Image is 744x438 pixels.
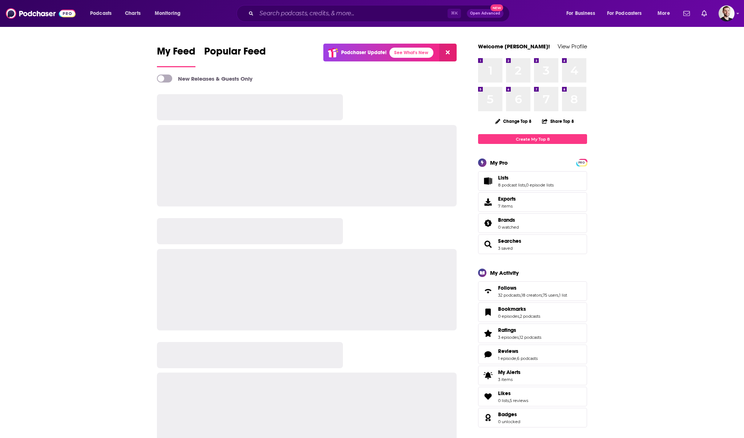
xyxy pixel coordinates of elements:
[498,174,554,181] a: Lists
[719,5,735,21] span: Logged in as jaheld24
[559,293,567,298] a: 1 list
[498,377,521,382] span: 3 items
[481,307,495,317] a: Bookmarks
[478,134,587,144] a: Create My Top 8
[719,5,735,21] img: User Profile
[481,370,495,381] span: My Alerts
[478,387,587,406] span: Likes
[498,217,515,223] span: Brands
[490,4,504,11] span: New
[652,8,679,19] button: open menu
[498,196,516,202] span: Exports
[150,8,190,19] button: open menu
[481,239,495,249] a: Searches
[558,293,559,298] span: ,
[498,225,519,230] a: 0 watched
[498,419,520,424] a: 0 unlocked
[157,45,195,67] a: My Feed
[498,238,521,244] span: Searches
[256,8,448,19] input: Search podcasts, credits, & more...
[478,345,587,364] span: Reviews
[498,306,540,312] a: Bookmarks
[498,327,541,333] a: Ratings
[478,171,587,191] span: Lists
[607,8,642,19] span: For Podcasters
[498,246,513,251] a: 3 saved
[498,369,521,375] span: My Alerts
[658,8,670,19] span: More
[498,348,538,354] a: Reviews
[478,213,587,233] span: Brands
[481,286,495,296] a: Follows
[498,217,519,223] a: Brands
[498,285,517,291] span: Follows
[498,327,516,333] span: Ratings
[389,48,433,58] a: See What's New
[498,390,528,397] a: Likes
[6,7,76,20] img: Podchaser - Follow, Share and Rate Podcasts
[478,366,587,385] a: My Alerts
[498,306,526,312] span: Bookmarks
[558,43,587,50] a: View Profile
[481,197,495,207] span: Exports
[341,49,387,56] p: Podchaser Update!
[478,302,587,322] span: Bookmarks
[490,159,508,166] div: My Pro
[699,7,710,20] a: Show notifications dropdown
[498,182,525,188] a: 8 podcast lists
[204,45,266,67] a: Popular Feed
[85,8,121,19] button: open menu
[491,117,536,126] button: Change Top 8
[470,12,500,15] span: Open Advanced
[155,8,181,19] span: Monitoring
[498,398,509,403] a: 0 lists
[498,348,518,354] span: Reviews
[481,218,495,228] a: Brands
[602,8,652,19] button: open menu
[519,335,541,340] a: 12 podcasts
[517,356,538,361] a: 6 podcasts
[510,398,528,403] a: 5 reviews
[90,8,112,19] span: Podcasts
[561,8,604,19] button: open menu
[519,335,519,340] span: ,
[542,293,543,298] span: ,
[516,356,517,361] span: ,
[566,8,595,19] span: For Business
[125,8,141,19] span: Charts
[478,408,587,427] span: Badges
[481,413,495,423] a: Badges
[543,293,558,298] a: 75 users
[490,269,519,276] div: My Activity
[478,192,587,212] a: Exports
[680,7,693,20] a: Show notifications dropdown
[498,174,509,181] span: Lists
[481,328,495,338] a: Ratings
[498,335,519,340] a: 3 episodes
[525,182,526,188] span: ,
[498,411,520,418] a: Badges
[526,182,554,188] a: 0 episode lists
[719,5,735,21] button: Show profile menu
[481,176,495,186] a: Lists
[478,43,550,50] a: Welcome [PERSON_NAME]!
[498,390,511,397] span: Likes
[204,45,266,62] span: Popular Feed
[520,314,540,319] a: 2 podcasts
[448,9,461,18] span: ⌘ K
[478,324,587,343] span: Ratings
[509,398,510,403] span: ,
[498,314,519,319] a: 0 episodes
[542,114,574,128] button: Share Top 8
[157,45,195,62] span: My Feed
[467,9,504,18] button: Open AdvancedNew
[577,160,586,165] a: PRO
[478,281,587,301] span: Follows
[481,391,495,402] a: Likes
[498,285,567,291] a: Follows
